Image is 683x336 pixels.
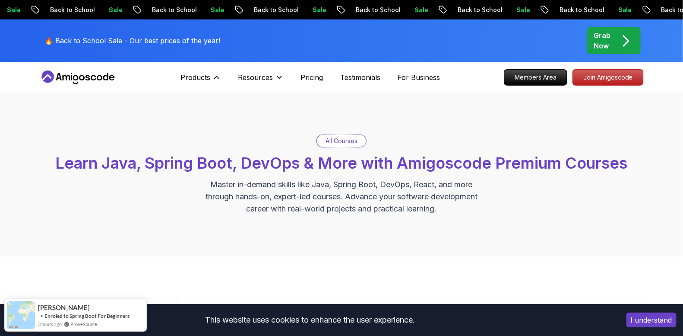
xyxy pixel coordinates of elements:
[181,72,211,83] p: Products
[44,35,220,46] p: 🔥 Back to School Sale - Our best prices of the year!
[38,312,44,319] span: ->
[398,72,440,83] a: For Business
[40,6,98,14] p: Back to School
[549,6,608,14] p: Back to School
[404,6,432,14] p: Sale
[6,310,613,330] div: This website uses cookies to enhance the user experience.
[142,6,200,14] p: Back to School
[243,6,302,14] p: Back to School
[181,72,221,90] button: Products
[608,6,636,14] p: Sale
[594,30,610,51] p: Grab Now
[573,70,643,85] p: Join Amigoscode
[301,72,323,83] a: Pricing
[200,6,228,14] p: Sale
[38,304,90,311] span: [PERSON_NAME]
[504,69,567,86] a: Members Area
[341,72,381,83] a: Testimonials
[70,320,97,328] a: ProveSource
[98,6,126,14] p: Sale
[38,320,62,328] span: 3 hours ago
[238,72,284,90] button: Resources
[345,6,404,14] p: Back to School
[626,313,677,327] button: Accept cookies
[572,69,644,86] a: Join Amigoscode
[506,6,534,14] p: Sale
[504,70,567,85] p: Members Area
[302,6,330,14] p: Sale
[7,301,35,329] img: provesource social proof notification image
[238,72,273,83] p: Resources
[447,6,506,14] p: Back to School
[44,312,130,320] a: Enroled to Spring Boot For Beginners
